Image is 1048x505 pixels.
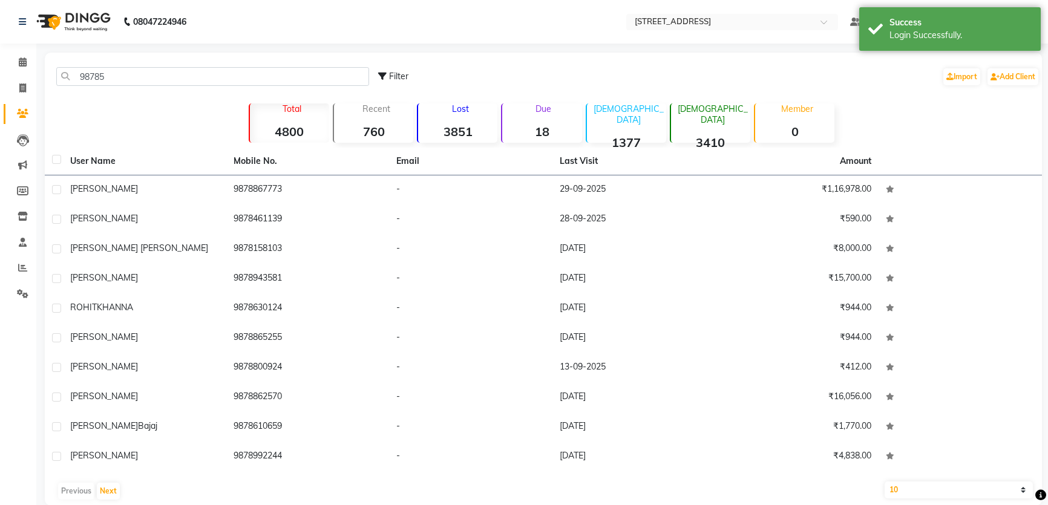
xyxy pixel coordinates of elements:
[226,235,390,264] td: 9878158103
[716,353,879,383] td: ₹412.00
[97,483,120,500] button: Next
[226,294,390,324] td: 9878630124
[63,148,226,175] th: User Name
[339,103,413,114] p: Recent
[592,103,666,125] p: [DEMOGRAPHIC_DATA]
[505,103,581,114] p: Due
[418,124,497,139] strong: 3851
[716,264,879,294] td: ₹15,700.00
[833,148,879,175] th: Amount
[760,103,834,114] p: Member
[552,294,716,324] td: [DATE]
[755,124,834,139] strong: 0
[70,420,138,431] span: [PERSON_NAME]
[716,235,879,264] td: ₹8,000.00
[552,383,716,412] td: [DATE]
[70,391,138,402] span: [PERSON_NAME]
[389,264,552,294] td: -
[389,235,552,264] td: -
[226,205,390,235] td: 9878461139
[716,294,879,324] td: ₹944.00
[70,243,208,253] span: [PERSON_NAME] [PERSON_NAME]
[250,124,329,139] strong: 4800
[552,148,716,175] th: Last Visit
[70,302,97,313] span: ROHIT
[502,124,581,139] strong: 18
[389,71,408,82] span: Filter
[552,412,716,442] td: [DATE]
[226,175,390,205] td: 9878867773
[716,175,879,205] td: ₹1,16,978.00
[226,442,390,472] td: 9878992244
[389,148,552,175] th: Email
[70,361,138,372] span: [PERSON_NAME]
[552,264,716,294] td: [DATE]
[389,324,552,353] td: -
[552,442,716,472] td: [DATE]
[255,103,329,114] p: Total
[226,383,390,412] td: 9878862570
[389,353,552,383] td: -
[389,294,552,324] td: -
[552,205,716,235] td: 28-09-2025
[987,68,1038,85] a: Add Client
[389,442,552,472] td: -
[389,205,552,235] td: -
[389,412,552,442] td: -
[889,29,1032,42] div: Login Successfully.
[31,5,114,39] img: logo
[552,235,716,264] td: [DATE]
[70,183,138,194] span: [PERSON_NAME]
[70,450,138,461] span: [PERSON_NAME]
[943,68,980,85] a: Import
[389,383,552,412] td: -
[552,353,716,383] td: 13-09-2025
[70,213,138,224] span: [PERSON_NAME]
[389,175,552,205] td: -
[889,16,1032,29] div: Success
[716,324,879,353] td: ₹944.00
[716,412,879,442] td: ₹1,770.00
[226,324,390,353] td: 9878865255
[587,135,666,150] strong: 1377
[671,135,750,150] strong: 3410
[56,67,369,86] input: Search by Name/Mobile/Email/Code
[716,383,879,412] td: ₹16,056.00
[97,302,133,313] span: KHANNA
[552,324,716,353] td: [DATE]
[70,272,138,283] span: [PERSON_NAME]
[226,353,390,383] td: 9878800924
[133,5,186,39] b: 08047224946
[226,148,390,175] th: Mobile No.
[334,124,413,139] strong: 760
[138,420,157,431] span: Bajaj
[70,331,138,342] span: [PERSON_NAME]
[716,442,879,472] td: ₹4,838.00
[226,264,390,294] td: 9878943581
[716,205,879,235] td: ₹590.00
[552,175,716,205] td: 29-09-2025
[676,103,750,125] p: [DEMOGRAPHIC_DATA]
[226,412,390,442] td: 9878610659
[423,103,497,114] p: Lost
